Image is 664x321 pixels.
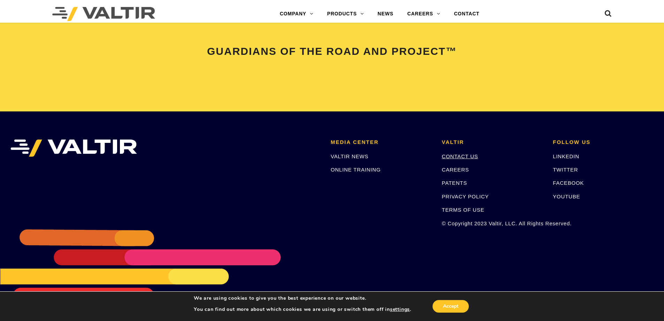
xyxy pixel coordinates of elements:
span: GUARDIANS OF THE ROAD AND PROJECT™ [207,45,457,57]
a: FACEBOOK [553,180,584,186]
p: We are using cookies to give you the best experience on our website. [194,295,411,301]
a: TWITTER [553,167,578,173]
a: PRODUCTS [320,7,371,21]
a: ONLINE TRAINING [331,167,381,173]
a: COMPANY [273,7,320,21]
a: CONTACT US [442,153,478,159]
a: VALTIR NEWS [331,153,368,159]
a: PATENTS [442,180,467,186]
h2: VALTIR [442,139,543,145]
button: Accept [433,300,469,313]
a: CAREERS [442,167,469,173]
p: © Copyright 2023 Valtir, LLC. All Rights Reserved. [442,219,543,227]
a: CONTACT [447,7,486,21]
a: TERMS OF USE [442,207,484,213]
a: YOUTUBE [553,194,580,199]
a: LINKEDIN [553,153,579,159]
img: VALTIR [10,139,137,157]
img: Valtir [52,7,155,21]
a: NEWS [371,7,400,21]
button: settings [390,306,410,313]
p: You can find out more about which cookies we are using or switch them off in . [194,306,411,313]
a: CAREERS [400,7,447,21]
a: PRIVACY POLICY [442,194,489,199]
h2: MEDIA CENTER [331,139,432,145]
h2: FOLLOW US [553,139,654,145]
